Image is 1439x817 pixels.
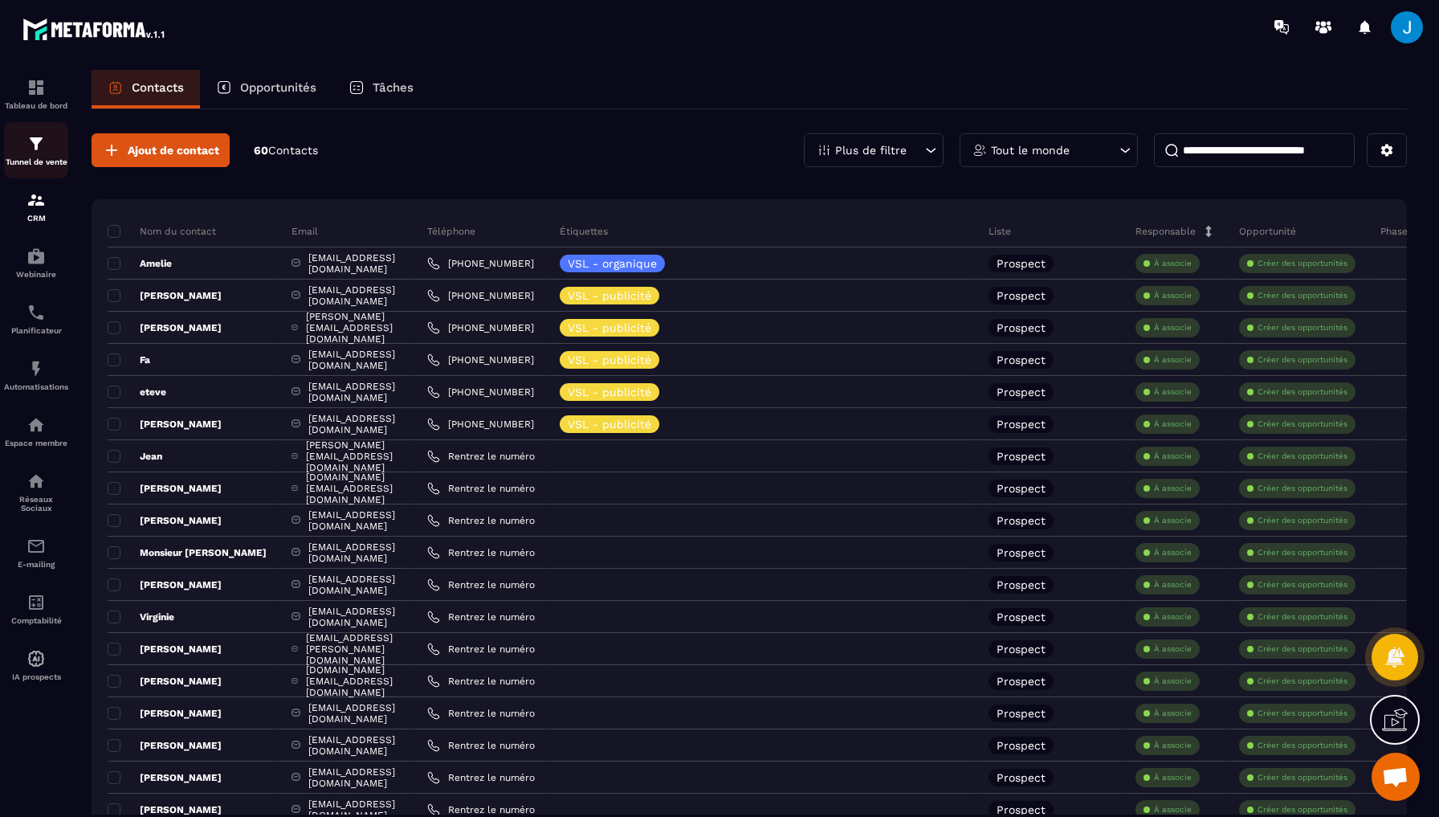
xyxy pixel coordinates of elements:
[997,643,1046,655] p: Prospect
[4,460,68,525] a: social-networksocial-networkRéseaux Sociaux
[108,289,222,302] p: [PERSON_NAME]
[108,578,222,591] p: [PERSON_NAME]
[4,525,68,581] a: emailemailE-mailing
[108,643,222,656] p: [PERSON_NAME]
[568,290,651,301] p: VSL - publicité
[997,290,1046,301] p: Prospect
[4,157,68,166] p: Tunnel de vente
[332,70,430,108] a: Tâches
[254,143,318,158] p: 60
[26,303,46,322] img: scheduler
[1154,290,1192,301] p: À associe
[1258,708,1347,719] p: Créer des opportunités
[1154,547,1192,558] p: À associe
[4,495,68,513] p: Réseaux Sociaux
[26,537,46,556] img: email
[108,611,174,623] p: Virginie
[1258,611,1347,623] p: Créer des opportunités
[108,450,162,463] p: Jean
[373,80,414,95] p: Tâches
[989,225,1011,238] p: Liste
[4,270,68,279] p: Webinaire
[200,70,332,108] a: Opportunités
[427,321,534,334] a: [PHONE_NUMBER]
[26,472,46,491] img: social-network
[26,78,46,97] img: formation
[1154,643,1192,655] p: À associe
[427,353,534,366] a: [PHONE_NUMBER]
[26,415,46,435] img: automations
[1258,804,1347,815] p: Créer des opportunités
[1258,451,1347,462] p: Créer des opportunités
[26,593,46,612] img: accountant
[997,708,1046,719] p: Prospect
[268,144,318,157] span: Contacts
[1154,322,1192,333] p: À associe
[1154,579,1192,590] p: À associe
[26,359,46,378] img: automations
[1258,386,1347,398] p: Créer des opportunités
[128,142,219,158] span: Ajout de contact
[22,14,167,43] img: logo
[568,258,657,269] p: VSL - organique
[997,419,1046,430] p: Prospect
[108,321,222,334] p: [PERSON_NAME]
[1154,611,1192,623] p: À associe
[108,771,222,784] p: [PERSON_NAME]
[997,451,1046,462] p: Prospect
[4,581,68,637] a: accountantaccountantComptabilité
[4,101,68,110] p: Tableau de bord
[4,403,68,460] a: automationsautomationsEspace membre
[26,649,46,668] img: automations
[26,247,46,266] img: automations
[1258,322,1347,333] p: Créer des opportunités
[4,616,68,625] p: Comptabilité
[427,257,534,270] a: [PHONE_NUMBER]
[997,483,1046,494] p: Prospect
[1258,579,1347,590] p: Créer des opportunités
[291,225,318,238] p: Email
[108,675,222,688] p: [PERSON_NAME]
[4,178,68,235] a: formationformationCRM
[427,418,534,431] a: [PHONE_NUMBER]
[1258,740,1347,751] p: Créer des opportunités
[108,546,267,559] p: Monsieur [PERSON_NAME]
[427,225,475,238] p: Téléphone
[4,235,68,291] a: automationsautomationsWebinaire
[1154,419,1192,430] p: À associe
[4,66,68,122] a: formationformationTableau de bord
[4,291,68,347] a: schedulerschedulerPlanificateur
[4,214,68,223] p: CRM
[1380,225,1408,238] p: Phase
[1258,643,1347,655] p: Créer des opportunités
[92,133,230,167] button: Ajout de contact
[1239,225,1296,238] p: Opportunité
[1154,740,1192,751] p: À associe
[1154,515,1192,526] p: À associe
[1258,676,1347,687] p: Créer des opportunités
[835,145,907,156] p: Plus de filtre
[4,122,68,178] a: formationformationTunnel de vente
[4,672,68,681] p: IA prospects
[108,353,150,366] p: Fa
[4,347,68,403] a: automationsautomationsAutomatisations
[997,772,1046,783] p: Prospect
[1154,708,1192,719] p: À associe
[997,354,1046,366] p: Prospect
[108,257,172,270] p: Amelie
[1258,515,1347,526] p: Créer des opportunités
[108,225,216,238] p: Nom du contact
[1258,258,1347,269] p: Créer des opportunités
[1154,258,1192,269] p: À associe
[108,514,222,527] p: [PERSON_NAME]
[1154,772,1192,783] p: À associe
[1135,225,1196,238] p: Responsable
[240,80,316,95] p: Opportunités
[1258,483,1347,494] p: Créer des opportunités
[997,322,1046,333] p: Prospect
[997,611,1046,623] p: Prospect
[1154,451,1192,462] p: À associe
[1372,753,1420,801] a: Ouvrir le chat
[568,419,651,430] p: VSL - publicité
[4,326,68,335] p: Planificateur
